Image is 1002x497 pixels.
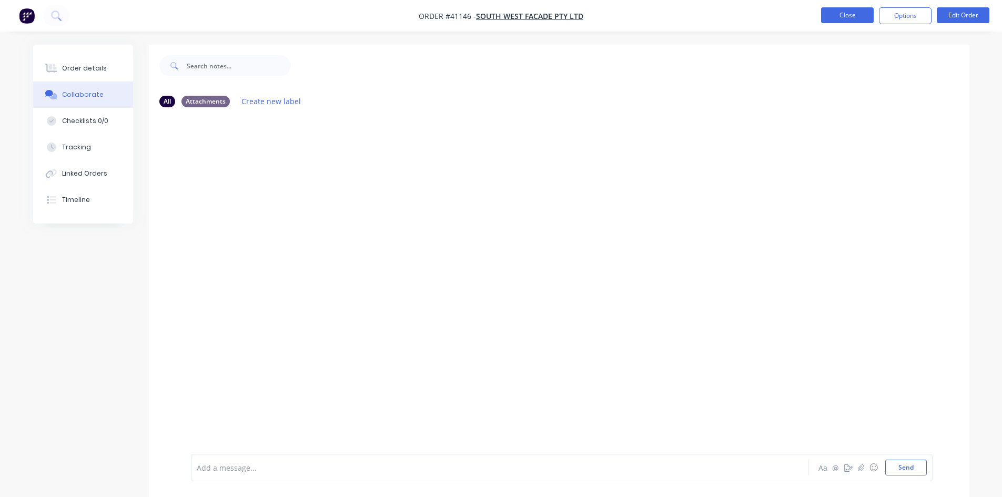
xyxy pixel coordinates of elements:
button: Collaborate [33,82,133,108]
input: Search notes... [187,55,291,76]
div: Attachments [181,96,230,107]
button: Checklists 0/0 [33,108,133,134]
span: Order #41146 - [419,11,476,21]
div: Timeline [62,195,90,205]
button: Aa [817,461,829,474]
div: Order details [62,64,107,73]
button: Create new label [236,94,307,108]
div: Linked Orders [62,169,107,178]
button: Edit Order [937,7,989,23]
button: Timeline [33,187,133,213]
div: Tracking [62,143,91,152]
button: Close [821,7,874,23]
img: Factory [19,8,35,24]
a: South West Facade Pty Ltd [476,11,583,21]
div: All [159,96,175,107]
button: Send [885,460,927,475]
button: Options [879,7,932,24]
div: Checklists 0/0 [62,116,108,126]
button: Tracking [33,134,133,160]
button: Linked Orders [33,160,133,187]
button: ☺ [867,461,880,474]
div: Collaborate [62,90,104,99]
button: @ [829,461,842,474]
button: Order details [33,55,133,82]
